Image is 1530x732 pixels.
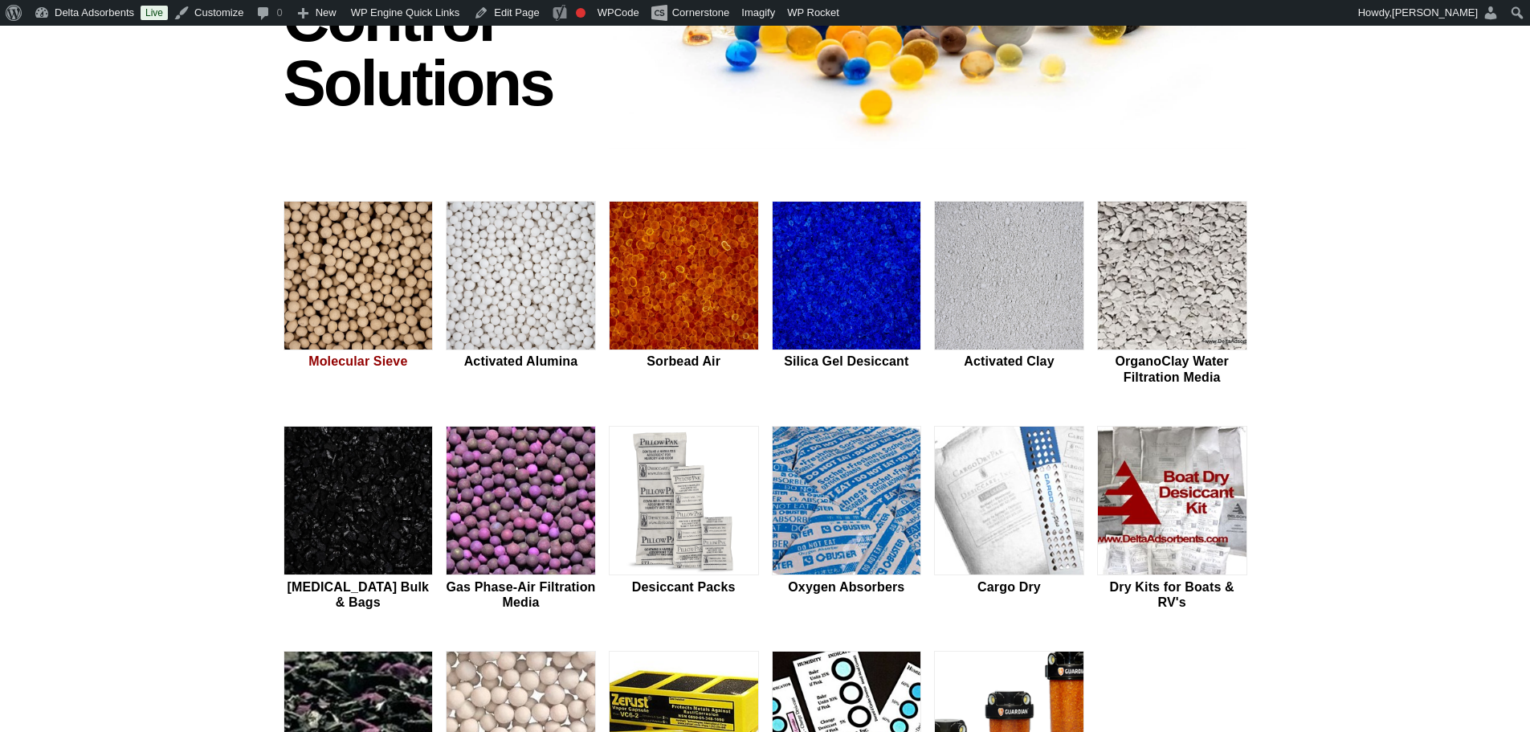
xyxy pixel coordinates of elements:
[1097,426,1247,612] a: Dry Kits for Boats & RV's
[284,579,434,610] h2: [MEDICAL_DATA] Bulk & Bags
[934,354,1084,369] h2: Activated Clay
[446,201,596,387] a: Activated Alumina
[284,354,434,369] h2: Molecular Sieve
[141,6,168,20] a: Live
[284,426,434,612] a: [MEDICAL_DATA] Bulk & Bags
[1097,354,1247,384] h2: OrganoClay Water Filtration Media
[772,579,922,595] h2: Oxygen Absorbers
[609,579,759,595] h2: Desiccant Packs
[284,201,434,387] a: Molecular Sieve
[772,201,922,387] a: Silica Gel Desiccant
[772,354,922,369] h2: Silica Gel Desiccant
[1097,201,1247,387] a: OrganoClay Water Filtration Media
[609,354,759,369] h2: Sorbead Air
[446,354,596,369] h2: Activated Alumina
[934,201,1084,387] a: Activated Clay
[1097,579,1247,610] h2: Dry Kits for Boats & RV's
[446,426,596,612] a: Gas Phase-Air Filtration Media
[609,426,759,612] a: Desiccant Packs
[609,201,759,387] a: Sorbead Air
[772,426,922,612] a: Oxygen Absorbers
[1392,6,1478,18] span: [PERSON_NAME]
[446,579,596,610] h2: Gas Phase-Air Filtration Media
[934,579,1084,595] h2: Cargo Dry
[934,426,1084,612] a: Cargo Dry
[576,8,585,18] div: Focus keyphrase not set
